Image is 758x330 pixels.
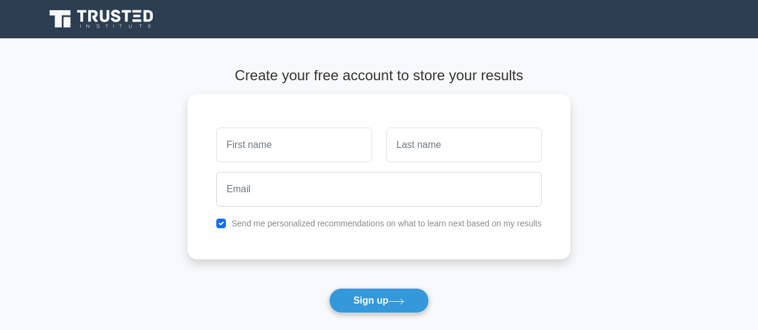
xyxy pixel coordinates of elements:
[329,288,430,313] button: Sign up
[386,128,542,162] input: Last name
[216,172,542,207] input: Email
[231,219,542,228] label: Send me personalized recommendations on what to learn next based on my results
[188,67,570,84] h4: Create your free account to store your results
[216,128,372,162] input: First name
